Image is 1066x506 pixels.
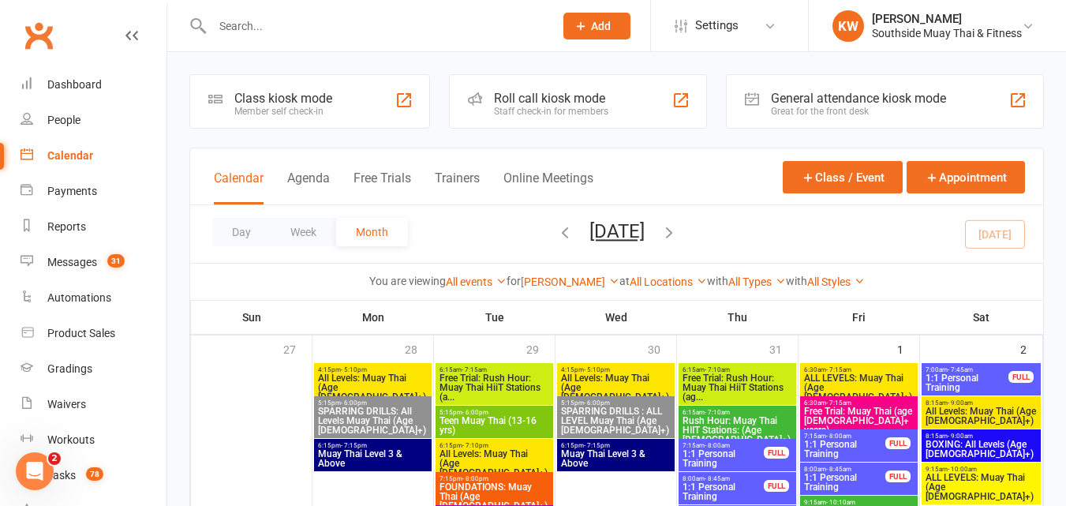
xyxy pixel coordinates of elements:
[677,301,799,334] th: Thu
[560,442,671,449] span: 6:15pm
[832,10,864,42] div: KW
[107,254,125,268] span: 31
[312,301,434,334] th: Mon
[47,469,76,482] div: Tasks
[439,416,550,435] span: Teen Muay Thai (13-16 yrs)
[1008,371,1034,383] div: FULL
[21,280,166,316] a: Automations
[48,452,61,465] span: 2
[925,399,1038,407] span: 8:15am
[439,373,550,402] span: Free Trial: Rush Hour: Muay Thai HiiT Stations (a...
[560,399,671,407] span: 5:15pm
[47,291,111,304] div: Automations
[47,327,115,339] div: Product Sales
[494,91,608,106] div: Roll call kiosk mode
[619,275,630,287] strong: at
[803,407,915,435] span: Free Trial: Muay Thai (age [DEMOGRAPHIC_DATA]+ years)
[705,366,730,373] span: - 7:10am
[439,366,550,373] span: 6:15am
[47,185,97,197] div: Payments
[317,399,428,407] span: 5:15pm
[826,366,851,373] span: - 7:15am
[234,106,332,117] div: Member self check-in
[47,114,80,126] div: People
[682,373,793,402] span: Free Trial: Rush Hour: Muay Thai HiiT Stations (ag...
[435,171,480,204] button: Trainers
[560,366,671,373] span: 4:15pm
[439,475,550,482] span: 7:15pm
[907,161,1025,193] button: Appointment
[885,437,911,449] div: FULL
[271,218,336,246] button: Week
[728,275,786,288] a: All Types
[494,106,608,117] div: Staff check-in for members
[803,373,915,402] span: ALL LEVELS: Muay Thai (Age [DEMOGRAPHIC_DATA]+)
[560,449,671,468] span: Muay Thai Level 3 & Above
[47,220,86,233] div: Reports
[555,301,677,334] th: Wed
[705,475,730,482] span: - 8:45am
[560,407,671,435] span: SPARRING DRILLS : ALL LEVEL Muay Thai (Age [DEMOGRAPHIC_DATA]+)
[920,301,1043,334] th: Sat
[771,106,946,117] div: Great for the front desk
[682,442,765,449] span: 7:15am
[21,209,166,245] a: Reports
[21,174,166,209] a: Payments
[925,440,1038,459] span: BOXING: All Levels (Age [DEMOGRAPHIC_DATA]+)
[434,301,555,334] th: Tue
[191,301,312,334] th: Sun
[803,473,886,492] span: 1:1 Personal Training
[47,256,97,268] div: Messages
[786,275,807,287] strong: with
[948,466,977,473] span: - 10:00am
[462,442,488,449] span: - 7:10pm
[705,409,730,416] span: - 7:10am
[826,466,851,473] span: - 8:45am
[21,245,166,280] a: Messages 31
[769,335,798,362] div: 31
[21,387,166,422] a: Waivers
[591,20,611,32] span: Add
[353,171,411,204] button: Free Trials
[648,335,676,362] div: 30
[317,366,428,373] span: 4:15pm
[803,399,915,407] span: 6:30am
[803,466,886,473] span: 8:00am
[897,335,919,362] div: 1
[826,499,855,506] span: - 10:10am
[764,480,789,492] div: FULL
[86,467,103,481] span: 78
[799,301,920,334] th: Fri
[462,475,488,482] span: - 8:00pm
[682,449,765,468] span: 1:1 Personal Training
[826,433,851,440] span: - 8:00am
[682,482,765,501] span: 1:1 Personal Training
[925,366,1009,373] span: 7:00am
[807,275,865,288] a: All Styles
[369,275,446,287] strong: You are viewing
[234,91,332,106] div: Class kiosk mode
[341,366,367,373] span: - 5:10pm
[336,218,408,246] button: Month
[341,442,367,449] span: - 7:15pm
[584,366,610,373] span: - 5:10pm
[682,409,793,416] span: 6:15am
[1020,335,1042,362] div: 2
[47,78,102,91] div: Dashboard
[589,220,645,242] button: [DATE]
[317,407,428,435] span: SPARRING DRILLS: All Levels Muay Thai (Age [DEMOGRAPHIC_DATA]+)
[803,440,886,459] span: 1:1 Personal Training
[682,366,793,373] span: 6:15am
[21,351,166,387] a: Gradings
[21,103,166,138] a: People
[21,316,166,351] a: Product Sales
[707,275,728,287] strong: with
[885,470,911,482] div: FULL
[21,67,166,103] a: Dashboard
[439,449,550,478] span: All Levels: Muay Thai (Age [DEMOGRAPHIC_DATA]+)
[925,473,1038,501] span: ALL LEVELS: Muay Thai (Age [DEMOGRAPHIC_DATA]+)
[948,399,973,407] span: - 9:00am
[584,399,610,407] span: - 6:00pm
[16,452,54,490] iframe: Intercom live chat
[682,416,793,444] span: Rush Hour: Muay Thai HIIT Stations: (Age [DEMOGRAPHIC_DATA]+)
